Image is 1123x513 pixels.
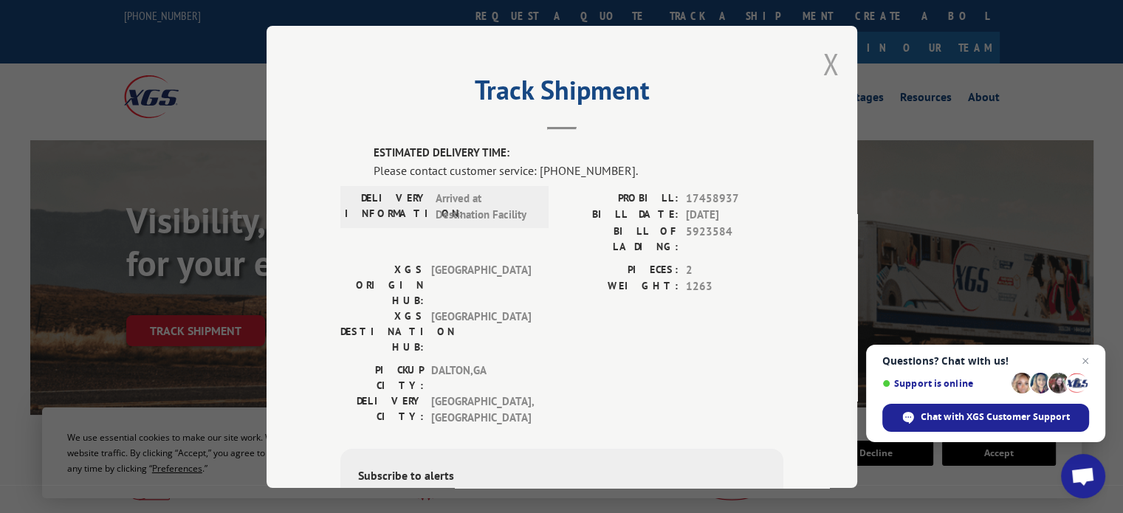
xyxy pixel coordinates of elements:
[436,190,535,223] span: Arrived at Destination Facility
[374,145,783,162] label: ESTIMATED DELIVERY TIME:
[562,223,679,254] label: BILL OF LADING:
[562,278,679,295] label: WEIGHT:
[374,161,783,179] div: Please contact customer service: [PHONE_NUMBER].
[340,261,424,308] label: XGS ORIGIN HUB:
[431,261,531,308] span: [GEOGRAPHIC_DATA]
[686,261,783,278] span: 2
[340,80,783,108] h2: Track Shipment
[822,44,839,83] button: Close modal
[921,410,1070,424] span: Chat with XGS Customer Support
[882,355,1089,367] span: Questions? Chat with us!
[686,190,783,207] span: 17458937
[358,466,766,487] div: Subscribe to alerts
[340,393,424,426] label: DELIVERY CITY:
[431,308,531,354] span: [GEOGRAPHIC_DATA]
[686,278,783,295] span: 1263
[1061,454,1105,498] div: Open chat
[431,362,531,393] span: DALTON , GA
[686,207,783,224] span: [DATE]
[1076,352,1094,370] span: Close chat
[882,378,1006,389] span: Support is online
[431,393,531,426] span: [GEOGRAPHIC_DATA] , [GEOGRAPHIC_DATA]
[562,261,679,278] label: PIECES:
[686,223,783,254] span: 5923584
[340,362,424,393] label: PICKUP CITY:
[340,308,424,354] label: XGS DESTINATION HUB:
[345,190,428,223] label: DELIVERY INFORMATION:
[882,404,1089,432] div: Chat with XGS Customer Support
[562,190,679,207] label: PROBILL:
[562,207,679,224] label: BILL DATE:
